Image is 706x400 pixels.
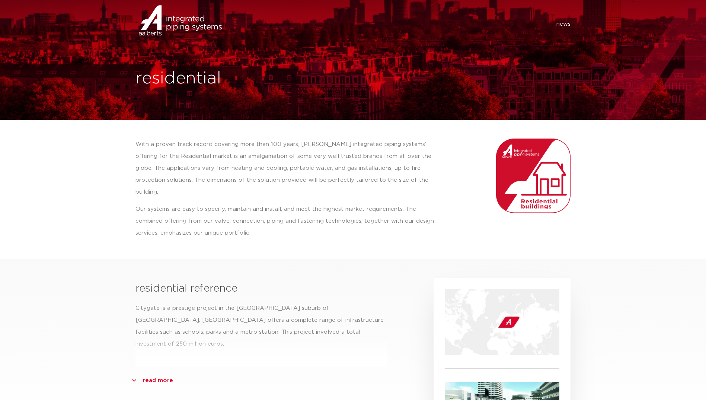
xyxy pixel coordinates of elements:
img: Aalberts_IPS_icon_residential_buildings_rgb [496,139,571,213]
h1: residential [135,67,349,91]
nav: Menu [233,18,571,30]
p: Citygate is a prestige project in the [GEOGRAPHIC_DATA] suburb of [GEOGRAPHIC_DATA]. [GEOGRAPHIC_... [135,302,388,350]
h3: residential reference [135,281,388,296]
a: read more [143,375,173,387]
p: Our systems are easy to specify, maintain and install, and meet the highest market requirements. ... [135,203,438,239]
a: news [556,18,571,30]
p: With a proven track record covering more than 100 years, [PERSON_NAME] integrated piping systems’... [135,139,438,198]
